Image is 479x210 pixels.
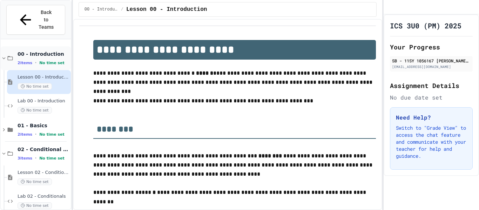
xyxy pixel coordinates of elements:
span: Lesson 00 - Introduction [18,74,69,80]
span: • [35,155,36,161]
span: 3 items [18,156,32,161]
span: 00 - Introduction [18,51,69,57]
div: SB - 11SY 1056167 [PERSON_NAME] SS [392,57,471,64]
span: No time set [18,202,52,209]
h3: Need Help? [396,113,467,122]
span: Lesson 02 - Conditional Statements (if) [18,170,69,176]
span: No time set [39,132,65,137]
span: 01 - Basics [18,122,69,129]
span: • [35,131,36,137]
p: Switch to "Grade View" to access the chat feature and communicate with your teacher for help and ... [396,124,467,160]
span: No time set [18,83,52,90]
span: Lesson 00 - Introduction [126,5,207,14]
span: Lab 00 - Introduction [18,98,69,104]
span: Lab 02 - Conditionals [18,194,69,199]
button: Back to Teams [6,5,65,35]
h2: Assignment Details [390,81,473,90]
span: 2 items [18,61,32,65]
span: 02 - Conditional Statements (if) [18,146,69,153]
h2: Your Progress [390,42,473,52]
span: No time set [39,61,65,65]
span: 00 - Introduction [85,7,118,12]
span: • [35,60,36,66]
span: 2 items [18,132,32,137]
span: No time set [39,156,65,161]
span: Back to Teams [38,9,54,31]
span: No time set [18,107,52,114]
span: / [121,7,123,12]
div: No due date set [390,93,473,102]
span: No time set [18,178,52,185]
h1: ICS 3U0 (PM) 2025 [390,21,461,31]
div: [EMAIL_ADDRESS][DOMAIN_NAME] [392,64,471,69]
